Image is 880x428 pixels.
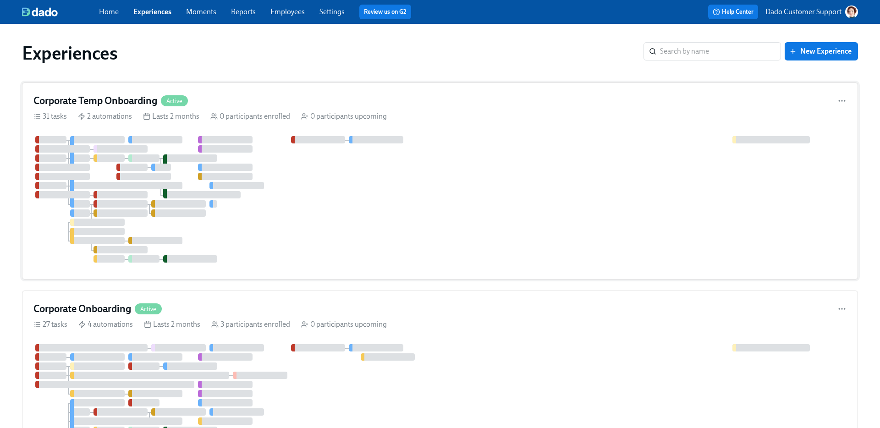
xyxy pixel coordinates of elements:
div: 0 participants enrolled [210,111,290,121]
h4: Corporate Onboarding [33,302,131,316]
a: Employees [270,7,305,16]
div: Lasts 2 months [143,111,199,121]
a: dado [22,7,99,16]
h1: Experiences [22,42,118,64]
div: 0 participants upcoming [301,111,387,121]
span: New Experience [791,47,852,56]
button: Help Center [708,5,758,19]
a: Corporate Temp OnboardingActive31 tasks 2 automations Lasts 2 months 0 participants enrolled 0 pa... [22,82,858,280]
div: 3 participants enrolled [211,319,290,329]
div: Lasts 2 months [144,319,200,329]
span: Active [135,306,162,313]
div: 31 tasks [33,111,67,121]
h4: Corporate Temp Onboarding [33,94,157,108]
a: Home [99,7,119,16]
img: dado [22,7,58,16]
span: Active [161,98,188,104]
div: 4 automations [78,319,133,329]
button: New Experience [785,42,858,60]
div: 0 participants upcoming [301,319,387,329]
div: 27 tasks [33,319,67,329]
a: Settings [319,7,345,16]
div: 2 automations [78,111,132,121]
a: Reports [231,7,256,16]
input: Search by name [660,42,781,60]
span: Help Center [713,7,753,16]
a: Experiences [133,7,171,16]
button: Review us on G2 [359,5,411,19]
img: AATXAJw-nxTkv1ws5kLOi-TQIsf862R-bs_0p3UQSuGH=s96-c [845,5,858,18]
a: Review us on G2 [364,7,407,16]
p: Dado Customer Support [765,7,841,17]
a: Moments [186,7,216,16]
button: Dado Customer Support [765,5,858,18]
